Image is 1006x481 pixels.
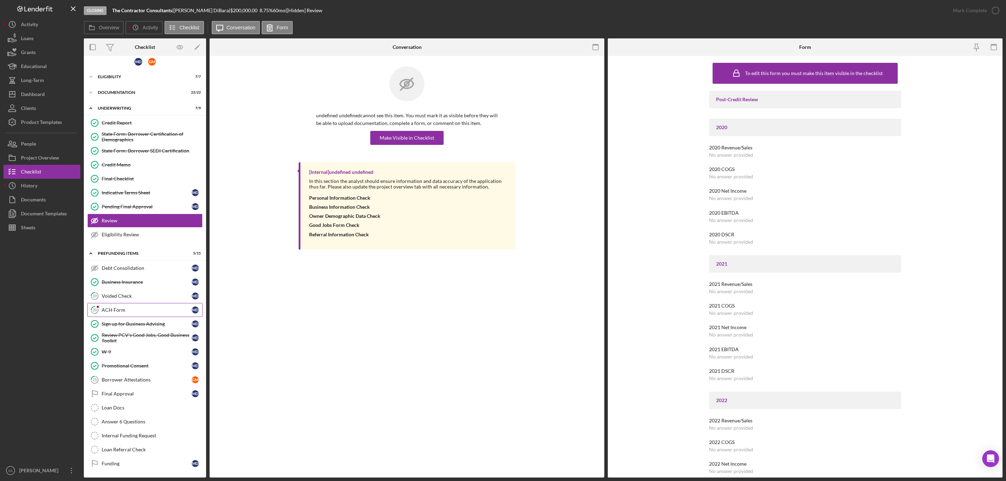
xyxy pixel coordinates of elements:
tspan: 25 [93,377,97,382]
div: Sign up for Business Advising [102,321,192,327]
div: [Internal] undefined undefined [309,169,373,175]
div: 2021 [716,261,894,267]
a: Promotional ConsentMD [87,359,203,373]
div: Eligibility [98,75,183,79]
div: Make Visible in Checklist [380,131,434,145]
div: Prefunding Items [98,251,183,256]
button: Loans [3,31,80,45]
div: Checklist [21,165,41,180]
div: No answer provided [709,310,753,316]
div: Product Templates [21,115,62,131]
div: M D [192,306,199,313]
label: Form [277,25,288,30]
div: No answer provided [709,217,753,223]
a: People [3,137,80,151]
div: M D [192,460,199,467]
div: Business Information Check [309,204,508,210]
div: [PERSON_NAME] DiBara | [174,8,230,13]
div: Credit Memo [102,162,202,168]
div: Conversation [393,44,422,50]
div: Activity [21,17,38,33]
a: 20ACH FormMD [87,303,203,317]
div: State Form: Borrower SEDI Certification [102,148,202,154]
div: 60 mo [273,8,285,13]
a: Documents [3,193,80,207]
button: Overview [84,21,124,34]
div: ACH Form [102,307,192,313]
div: 2021 Net Income [709,325,901,330]
button: Document Templates [3,207,80,221]
label: Activity [143,25,158,30]
div: M D [192,390,199,397]
a: Answer 6 Questions [87,415,203,429]
div: Documentation [98,90,183,95]
div: People [21,137,36,153]
div: Funding [102,461,192,466]
div: Personal Information Check [309,195,508,201]
div: Project Overview [21,151,59,166]
div: 2020 COGS [709,166,901,172]
div: No answer provided [709,468,753,474]
div: Document Templates [21,207,67,222]
div: No answer provided [709,425,753,431]
a: 19Voided CheckMD [87,289,203,303]
a: Credit Report [87,116,203,130]
div: Borrower Attestations [102,377,192,383]
div: Loans [21,31,34,47]
button: Mark Complete [946,3,1003,17]
button: Dashboard [3,87,80,101]
div: $200,000.00 [230,8,260,13]
div: Referral Information Check [309,232,508,237]
div: 7 / 9 [188,106,201,110]
div: 2021 DSCR [709,368,901,374]
div: Voided Check [102,293,192,299]
button: Form [262,21,293,34]
a: Loan Docs [87,401,203,415]
a: Loan Referral Check [87,443,203,457]
div: Grants [21,45,36,61]
div: M D [192,279,199,286]
div: M D [192,362,199,369]
div: Debt Consolidation [102,265,192,271]
a: Project Overview [3,151,80,165]
button: Clients [3,101,80,115]
div: Loan Referral Check [102,447,202,452]
div: Eligibility Review [102,232,202,237]
a: Sign up for Business AdvisingMD [87,317,203,331]
button: Checklist [165,21,204,34]
a: Educational [3,59,80,73]
div: 2022 Revenue/Sales [709,418,901,423]
a: Credit Memo [87,158,203,172]
div: G M [148,58,156,66]
button: Product Templates [3,115,80,129]
button: Sheets [3,221,80,235]
tspan: 19 [93,294,97,298]
a: Review PCV's Good Jobs, Good Business ToolkitMD [87,331,203,345]
div: Sheets [21,221,35,236]
div: Internal Funding Request [102,433,202,438]
div: 5 / 15 [188,251,201,256]
div: Indicative Terms Sheet [102,190,192,195]
div: Review PCV's Good Jobs, Good Business Toolkit [102,332,192,343]
b: The Contractor Consultants [112,7,172,13]
div: 2020 [716,125,894,130]
a: Eligibility Review [87,228,203,242]
div: History [21,179,37,194]
div: Pending Final Approval [102,204,192,209]
div: No answer provided [709,289,753,294]
p: undefined undefined cannot see this item. You must mark it as visible before they will be able to... [316,112,498,127]
div: 2020 Net Income [709,188,901,194]
button: Grants [3,45,80,59]
button: Long-Term [3,73,80,87]
div: M D [192,203,199,210]
div: Checklist [135,44,155,50]
div: 2022 [716,398,894,403]
div: Loan Docs [102,405,202,410]
div: M D [134,58,142,66]
div: Final Checklist [102,176,202,182]
div: 2021 Revenue/Sales [709,281,901,287]
div: Dashboard [21,87,45,103]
